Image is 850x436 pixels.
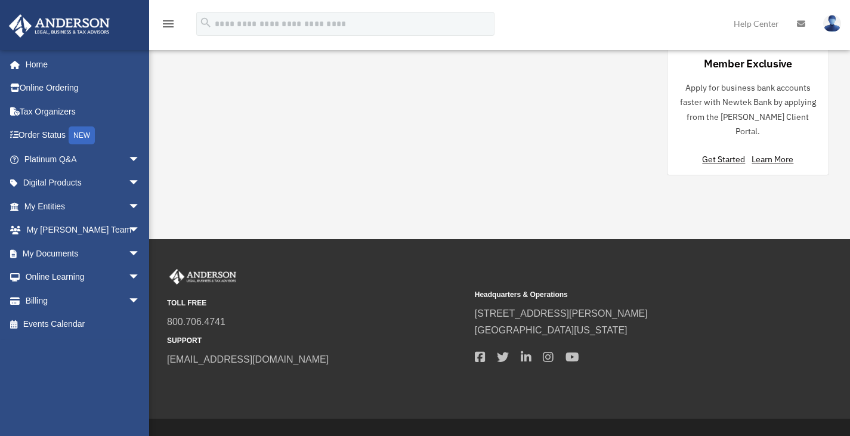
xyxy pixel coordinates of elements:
a: Online Learningarrow_drop_down [8,265,158,289]
a: My Documentsarrow_drop_down [8,242,158,265]
a: 800.706.4741 [167,317,225,327]
a: Platinum Q&Aarrow_drop_down [8,147,158,171]
a: Digital Productsarrow_drop_down [8,171,158,195]
a: Order StatusNEW [8,123,158,148]
a: Tax Organizers [8,100,158,123]
a: My [PERSON_NAME] Teamarrow_drop_down [8,218,158,242]
a: Billingarrow_drop_down [8,289,158,313]
a: [GEOGRAPHIC_DATA][US_STATE] [475,325,628,335]
img: Anderson Advisors Platinum Portal [5,14,113,38]
a: My Entitiesarrow_drop_down [8,194,158,218]
span: arrow_drop_down [128,218,152,243]
span: arrow_drop_down [128,147,152,172]
a: menu [161,21,175,31]
p: Apply for business bank accounts faster with Newtek Bank by applying from the [PERSON_NAME] Clien... [677,81,819,139]
a: Events Calendar [8,313,158,336]
div: Member Exclusive [704,56,792,71]
a: [STREET_ADDRESS][PERSON_NAME] [475,308,648,319]
a: Learn More [752,154,793,165]
a: Get Started [702,154,750,165]
img: Anderson Advisors Platinum Portal [167,269,239,285]
i: menu [161,17,175,31]
img: User Pic [823,15,841,32]
small: Headquarters & Operations [475,289,774,301]
span: arrow_drop_down [128,289,152,313]
div: NEW [69,126,95,144]
span: arrow_drop_down [128,194,152,219]
small: SUPPORT [167,335,466,347]
span: arrow_drop_down [128,242,152,266]
span: arrow_drop_down [128,171,152,196]
a: Home [8,52,152,76]
i: search [199,16,212,29]
span: arrow_drop_down [128,265,152,290]
a: Online Ordering [8,76,158,100]
small: TOLL FREE [167,297,466,310]
a: [EMAIL_ADDRESS][DOMAIN_NAME] [167,354,329,364]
